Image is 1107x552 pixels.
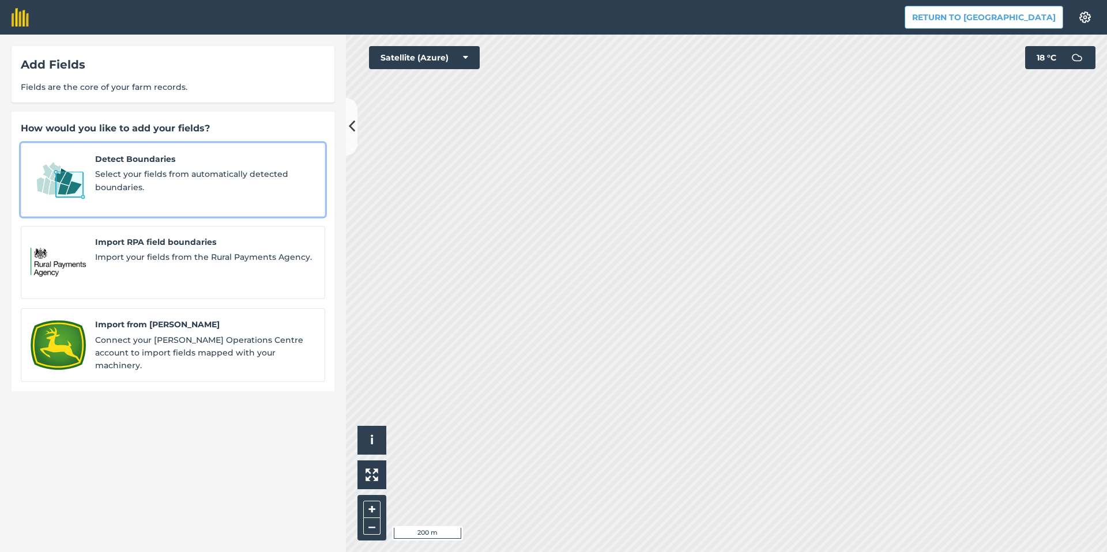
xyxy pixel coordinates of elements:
[369,46,480,69] button: Satellite (Azure)
[31,236,86,290] img: Import RPA field boundaries
[95,318,315,331] span: Import from [PERSON_NAME]
[21,55,325,74] div: Add Fields
[12,8,29,27] img: fieldmargin Logo
[95,153,315,165] span: Detect Boundaries
[95,236,315,248] span: Import RPA field boundaries
[363,518,381,535] button: –
[31,318,86,372] img: Import from John Deere
[31,153,86,207] img: Detect Boundaries
[363,501,381,518] button: +
[21,308,325,382] a: Import from John DeereImport from [PERSON_NAME]Connect your [PERSON_NAME] Operations Centre accou...
[21,121,325,136] div: How would you like to add your fields?
[21,226,325,300] a: Import RPA field boundariesImport RPA field boundariesImport your fields from the Rural Payments ...
[357,426,386,455] button: i
[21,81,325,93] span: Fields are the core of your farm records.
[95,251,315,263] span: Import your fields from the Rural Payments Agency.
[1037,46,1056,69] span: 18 ° C
[905,6,1063,29] button: Return to [GEOGRAPHIC_DATA]
[1065,46,1089,69] img: svg+xml;base64,PD94bWwgdmVyc2lvbj0iMS4wIiBlbmNvZGluZz0idXRmLTgiPz4KPCEtLSBHZW5lcmF0b3I6IEFkb2JlIE...
[1078,12,1092,23] img: A cog icon
[366,468,378,481] img: Four arrows, one pointing top left, one top right, one bottom right and the last bottom left
[1025,46,1095,69] button: 18 °C
[95,334,315,372] span: Connect your [PERSON_NAME] Operations Centre account to import fields mapped with your machinery.
[370,433,374,447] span: i
[95,168,315,194] span: Select your fields from automatically detected boundaries.
[21,143,325,217] a: Detect BoundariesDetect BoundariesSelect your fields from automatically detected boundaries.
